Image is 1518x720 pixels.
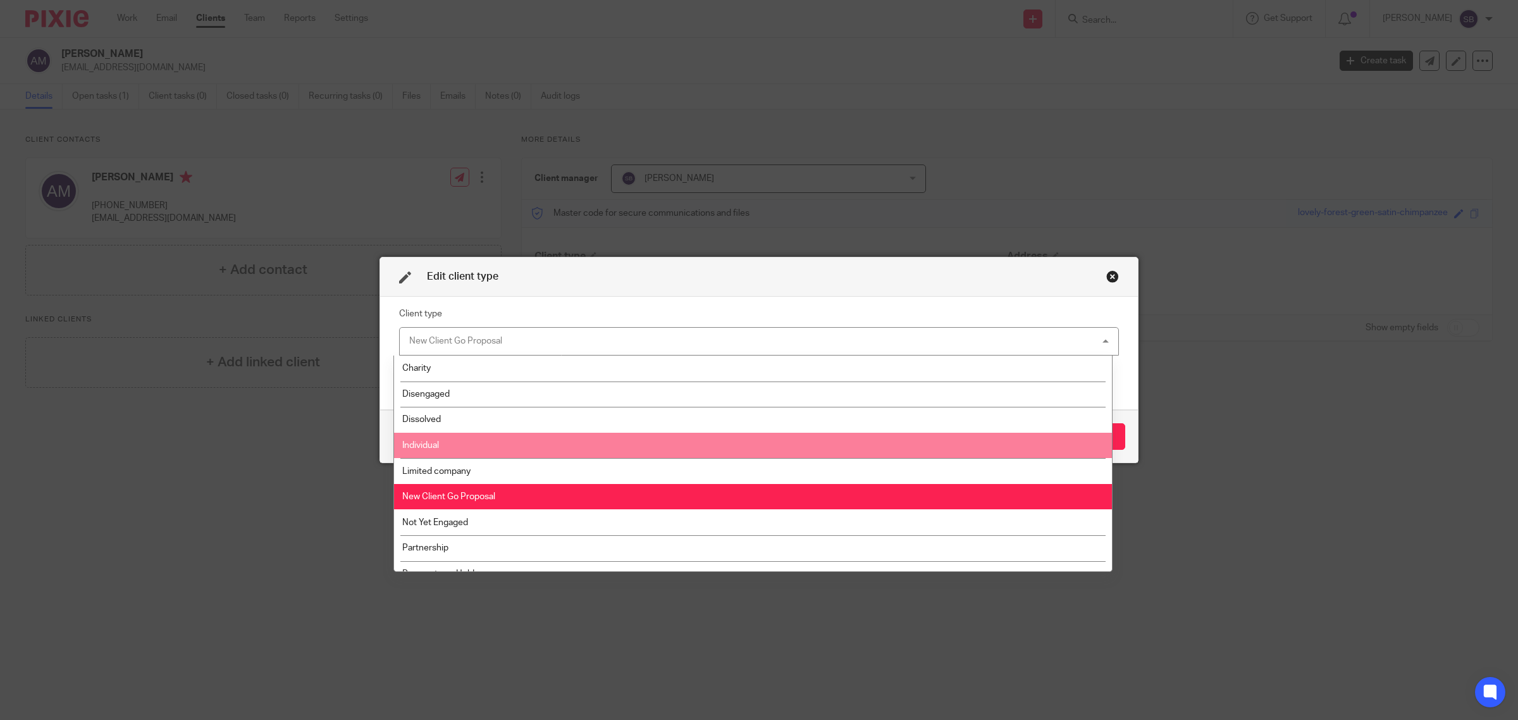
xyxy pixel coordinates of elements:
[409,337,502,345] div: New Client Go Proposal
[402,492,495,501] span: New Client Go Proposal
[402,543,448,552] span: Partnership
[402,518,468,527] span: Not Yet Engaged
[402,415,441,424] span: Dissolved
[402,390,450,399] span: Disengaged
[402,364,431,373] span: Charity
[1106,270,1119,283] div: Close this dialog window
[427,271,498,282] span: Edit client type
[402,569,474,578] span: Payments on Hold
[399,307,442,320] label: Client type
[402,467,471,476] span: Limited company
[402,441,439,450] span: Individual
